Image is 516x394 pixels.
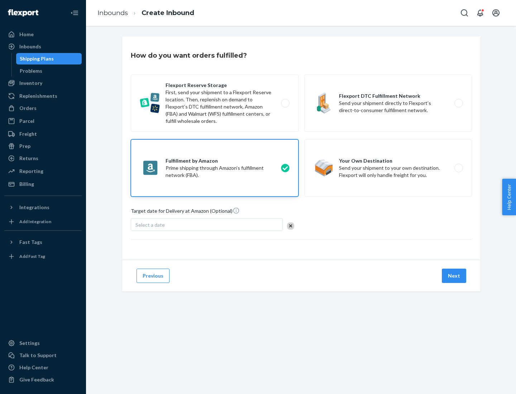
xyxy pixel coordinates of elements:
[4,216,82,227] a: Add Integration
[19,340,40,347] div: Settings
[489,6,503,20] button: Open account menu
[4,362,82,373] a: Help Center
[135,222,165,228] span: Select a date
[4,29,82,40] a: Home
[19,43,41,50] div: Inbounds
[67,6,82,20] button: Close Navigation
[19,204,49,211] div: Integrations
[142,9,194,17] a: Create Inbound
[4,251,82,262] a: Add Fast Tag
[4,374,82,385] button: Give Feedback
[19,181,34,188] div: Billing
[457,6,472,20] button: Open Search Box
[19,352,57,359] div: Talk to Support
[4,337,82,349] a: Settings
[4,178,82,190] a: Billing
[4,115,82,127] a: Parcel
[19,218,51,225] div: Add Integration
[97,9,128,17] a: Inbounds
[137,269,169,283] button: Previous
[16,65,82,77] a: Problems
[19,364,48,371] div: Help Center
[19,105,37,112] div: Orders
[19,239,42,246] div: Fast Tags
[4,236,82,248] button: Fast Tags
[8,9,38,16] img: Flexport logo
[502,179,516,215] button: Help Center
[20,55,54,62] div: Shipping Plans
[131,207,240,217] span: Target date for Delivery at Amazon (Optional)
[4,140,82,152] a: Prep
[4,165,82,177] a: Reporting
[4,350,82,361] a: Talk to Support
[442,269,466,283] button: Next
[20,67,42,75] div: Problems
[4,202,82,213] button: Integrations
[16,53,82,64] a: Shipping Plans
[92,3,200,24] ol: breadcrumbs
[19,168,43,175] div: Reporting
[19,117,34,125] div: Parcel
[19,253,45,259] div: Add Fast Tag
[19,143,30,150] div: Prep
[4,90,82,102] a: Replenishments
[4,153,82,164] a: Returns
[473,6,487,20] button: Open notifications
[4,41,82,52] a: Inbounds
[4,128,82,140] a: Freight
[19,80,42,87] div: Inventory
[4,77,82,89] a: Inventory
[19,31,34,38] div: Home
[19,92,57,100] div: Replenishments
[19,376,54,383] div: Give Feedback
[4,102,82,114] a: Orders
[19,130,37,138] div: Freight
[19,155,38,162] div: Returns
[131,51,247,60] h3: How do you want orders fulfilled?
